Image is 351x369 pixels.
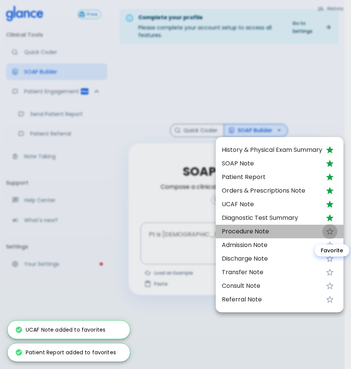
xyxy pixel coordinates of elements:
div: UCAF Note added to favorites [15,323,105,337]
span: Admission Note [222,241,322,250]
span: Procedure Note [222,227,322,236]
span: Diagnostic Test Summary [222,213,322,222]
button: Unfavorite [322,156,337,171]
button: Unfavorite [322,210,337,225]
span: SOAP Note [222,159,322,168]
button: Favorite [322,292,337,307]
button: Favorite [322,224,337,239]
span: History & Physical Exam Summary [222,145,322,154]
button: Favorite [322,278,337,293]
button: Favorite [322,238,337,253]
button: Favorite [322,265,337,280]
span: Patient Report [222,173,322,182]
span: Discharge Note [222,254,322,263]
span: Transfer Note [222,268,322,277]
span: Referral Note [222,295,322,304]
div: Favorite [315,244,349,256]
span: UCAF Note [222,200,322,209]
div: Patient Report added to favorites [15,346,116,359]
button: Unfavorite [322,170,337,185]
span: Orders & Prescriptions Note [222,186,322,195]
button: Unfavorite [322,197,337,212]
span: Consult Note [222,281,322,290]
button: Unfavorite [322,142,337,157]
button: Unfavorite [322,183,337,198]
button: Favorite [322,251,337,266]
